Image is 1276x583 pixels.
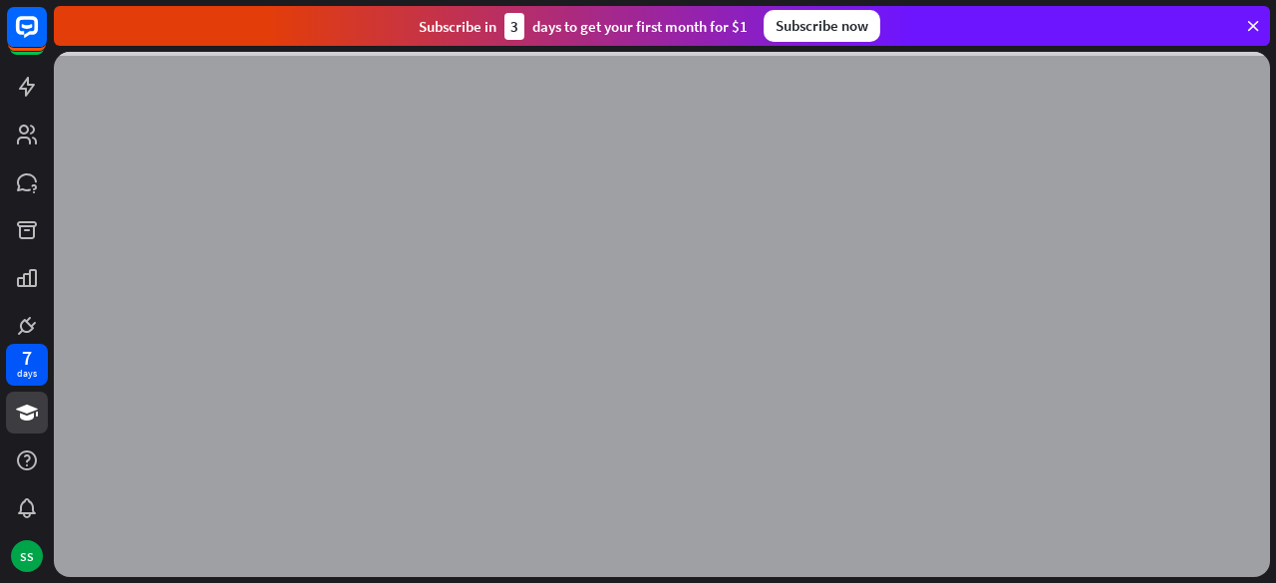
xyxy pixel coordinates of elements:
[764,10,880,42] div: Subscribe now
[17,367,37,381] div: days
[6,344,48,386] a: 7 days
[504,13,524,40] div: 3
[22,349,32,367] div: 7
[11,540,43,572] div: SS
[419,13,748,40] div: Subscribe in days to get your first month for $1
